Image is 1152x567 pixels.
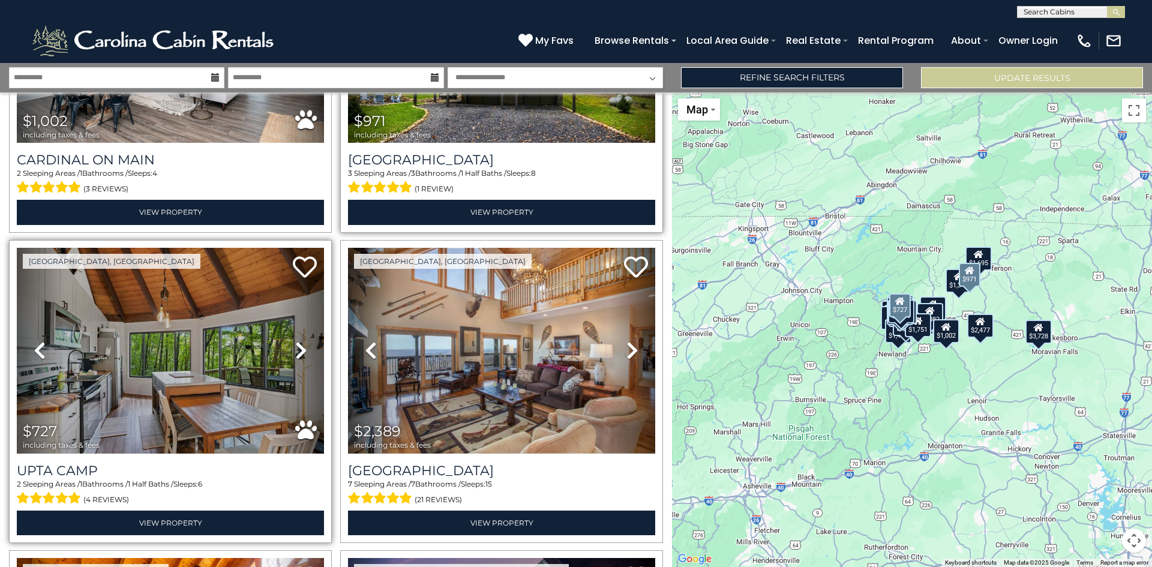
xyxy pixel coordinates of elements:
[128,479,173,488] span: 1 Half Baths /
[23,422,57,440] span: $727
[17,511,324,535] a: View Property
[348,479,352,488] span: 7
[17,169,21,178] span: 2
[1076,559,1093,566] a: Terms
[17,479,21,488] span: 2
[354,441,431,449] span: including taxes & fees
[348,511,655,535] a: View Property
[23,112,68,130] span: $1,002
[411,169,415,178] span: 3
[589,30,675,51] a: Browse Rentals
[675,551,715,567] img: Google
[905,313,931,337] div: $1,751
[23,254,200,269] a: [GEOGRAPHIC_DATA], [GEOGRAPHIC_DATA]
[198,479,202,488] span: 6
[415,492,462,508] span: (21 reviews)
[17,200,324,224] a: View Property
[1004,559,1069,566] span: Map data ©2025 Google
[967,314,994,338] div: $2,477
[678,98,720,121] button: Change map style
[415,181,454,197] span: (1 review)
[30,23,279,59] img: White-1-2.png
[531,169,536,178] span: 8
[348,463,655,479] h3: Southern Star Lodge
[485,479,492,488] span: 15
[888,299,914,323] div: $2,389
[675,551,715,567] a: Open this area in Google Maps (opens a new window)
[535,33,574,48] span: My Favs
[17,168,324,197] div: Sleeping Areas / Bathrooms / Sleeps:
[680,30,775,51] a: Local Area Guide
[920,296,946,320] div: $1,961
[518,33,577,49] a: My Favs
[933,319,959,343] div: $1,002
[83,181,128,197] span: (3 reviews)
[348,248,655,454] img: thumbnail_163268257.jpeg
[780,30,847,51] a: Real Estate
[23,131,100,139] span: including taxes & fees
[354,112,386,130] span: $971
[17,152,324,168] a: Cardinal On Main
[945,559,997,567] button: Keyboard shortcuts
[354,254,532,269] a: [GEOGRAPHIC_DATA], [GEOGRAPHIC_DATA]
[293,255,317,281] a: Add to favorites
[1122,529,1146,553] button: Map camera controls
[354,131,431,139] span: including taxes & fees
[921,67,1143,88] button: Update Results
[681,67,903,88] a: Refine Search Filters
[1105,32,1122,49] img: mail-regular-white.png
[17,463,324,479] a: Upta Camp
[80,169,82,178] span: 1
[348,200,655,224] a: View Property
[348,168,655,197] div: Sleeping Areas / Bathrooms / Sleeps:
[348,152,655,168] a: [GEOGRAPHIC_DATA]
[887,301,913,325] div: $2,107
[889,293,911,317] div: $727
[881,305,907,329] div: $1,786
[152,169,157,178] span: 4
[686,103,708,116] span: Map
[17,248,324,454] img: thumbnail_167080987.jpeg
[348,463,655,479] a: [GEOGRAPHIC_DATA]
[946,269,972,293] div: $1,345
[959,262,980,286] div: $971
[83,492,129,508] span: (4 reviews)
[354,422,401,440] span: $2,389
[945,30,987,51] a: About
[992,30,1064,51] a: Owner Login
[917,303,943,327] div: $2,082
[23,441,100,449] span: including taxes & fees
[348,479,655,508] div: Sleeping Areas / Bathrooms / Sleeps:
[885,319,911,343] div: $1,405
[80,479,82,488] span: 1
[1122,98,1146,122] button: Toggle fullscreen view
[17,479,324,508] div: Sleeping Areas / Bathrooms / Sleeps:
[348,169,352,178] span: 3
[852,30,940,51] a: Rental Program
[461,169,506,178] span: 1 Half Baths /
[348,152,655,168] h3: Creekside Hideaway
[624,255,648,281] a: Add to favorites
[1025,319,1052,343] div: $3,728
[411,479,415,488] span: 7
[1100,559,1148,566] a: Report a map error
[965,246,992,270] div: $1,695
[1076,32,1093,49] img: phone-regular-white.png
